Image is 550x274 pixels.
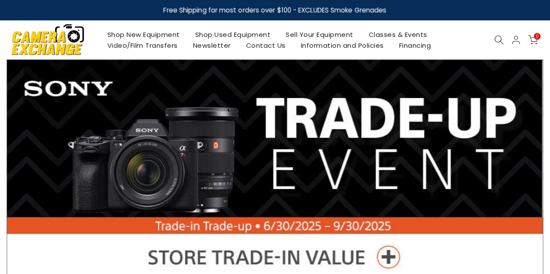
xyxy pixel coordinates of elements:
[187,29,278,40] a: Shop Used Equipment
[163,6,387,15] strong: Free Shipping for most orders over $100 - EXCLUDES Smoke Grenades
[100,29,187,40] a: Shop New Equipment
[278,29,361,40] a: Sell Your Equipment
[238,40,293,51] a: Contact Us
[185,40,238,51] a: Newsletter
[391,40,439,51] a: Financing
[100,40,185,51] a: Video/Film Transfers
[534,33,540,40] span: 0
[528,35,538,45] a: 0
[293,40,391,51] a: Information and Policies
[361,29,435,40] a: Classes & Events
